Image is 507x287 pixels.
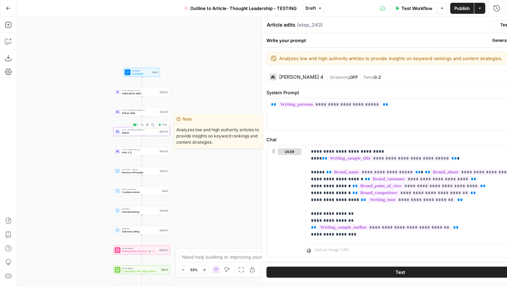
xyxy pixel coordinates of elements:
[122,109,158,112] span: LLM · [PERSON_NAME] 4
[174,115,263,124] div: Note
[159,229,168,232] div: Step 237
[122,188,160,190] span: Write Liquid Text
[141,136,142,147] g: Edge from step_243 to step_235
[122,148,158,151] span: LLM · Claude Opus 4
[122,269,159,273] span: Create Page Title Tags & Meta Descriptions
[122,210,158,214] span: Internal Linking
[122,92,158,95] span: Initial article draft
[391,3,436,14] button: Test Workflow
[113,68,170,77] div: WorkflowSet InputsInputs
[141,175,142,186] g: Edge from step_227 to step_8
[180,3,301,14] button: Outline to Article- Thought Leadership - TESTING
[326,73,330,80] span: |
[113,246,170,254] div: Power AgentWriting Rules Enforcer 🔨 - ForkStep 244
[122,89,158,92] span: LLM · Gemini 2.5 Pro
[159,90,168,94] div: Step 225
[141,274,142,285] g: Edge from step_10 to step_9
[358,73,363,80] span: |
[161,268,168,272] div: Step 10
[113,147,170,155] div: LLM · Claude Opus 4Intro 2.0Step 235
[113,167,170,175] div: Run Code · PythonRemove H1 HeaderStep 227
[305,5,316,11] span: Draft
[267,145,301,257] div: user
[132,69,150,72] span: Workflow
[122,247,157,250] span: Power Agent
[141,235,142,246] g: Edge from step_237 to step_244
[174,124,263,148] span: Analyzes low and high authority articles to provide insights on keyword rankings and content stra...
[330,75,350,80] span: Streaming
[141,96,142,107] g: Edge from step_225 to step_226
[132,72,150,76] span: Set Inputs
[190,267,198,272] span: 53%
[122,171,158,174] span: Remove H1 Header
[122,168,158,171] span: Run Code · Python
[157,122,168,127] button: Test
[113,266,170,274] div: Power AgentCreate Page Title Tags & Meta DescriptionsStep 10
[122,190,160,194] span: Combine article
[122,131,157,135] span: Refine
[350,75,358,80] span: OFF
[450,3,474,14] button: Publish
[159,209,168,212] div: Step 236
[113,127,170,136] div: LLM · [PERSON_NAME] 4RefineStep 243Test
[141,255,142,265] g: Edge from step_244 to step_10
[141,156,142,166] g: Edge from step_235 to step_227
[159,170,168,173] div: Step 227
[122,208,158,210] span: Workflow
[113,88,170,96] div: LLM · Gemini 2.5 ProInitial article draftStep 225
[401,5,432,12] span: Test Workflow
[302,4,325,13] button: Draft
[113,206,170,215] div: WorkflowInternal LinkingStep 236
[152,71,158,74] div: Inputs
[141,215,142,226] g: Edge from step_236 to step_237
[122,111,158,115] span: Article edits
[122,227,158,230] span: Workflow
[297,21,323,28] span: ( step_243 )
[159,130,168,133] div: Step 243
[190,5,297,12] span: Outline to Article- Thought Leadership - TESTING
[141,77,142,87] g: Edge from start to step_225
[162,189,168,193] div: Step 8
[122,230,158,233] span: External Linking
[122,128,157,131] span: LLM · [PERSON_NAME] 4
[159,248,168,252] div: Step 244
[113,107,170,116] div: LLM · [PERSON_NAME] 4Article editsStep 226
[113,186,170,195] div: Write Liquid TextCombine articleStep 8
[122,267,159,269] span: Power Agent
[395,269,405,276] span: Test
[159,110,168,114] div: Step 226
[278,148,301,155] button: user
[454,5,470,12] span: Publish
[162,123,167,127] span: Test
[374,75,381,80] span: 0.2
[122,250,157,253] span: Writing Rules Enforcer 🔨 - Fork
[122,151,158,155] span: Intro 2.0
[141,195,142,206] g: Edge from step_8 to step_236
[267,21,295,28] textarea: Article edits
[279,75,323,79] div: [PERSON_NAME] 4
[113,226,170,235] div: WorkflowExternal LinkingStep 237
[159,150,168,153] div: Step 235
[363,75,374,80] span: Temp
